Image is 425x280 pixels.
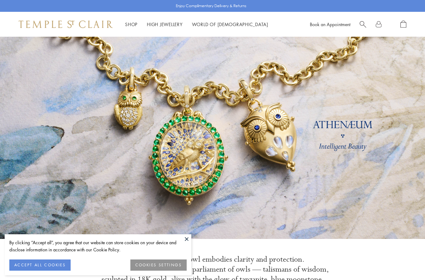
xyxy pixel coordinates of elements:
a: High JewelleryHigh Jewellery [147,21,183,27]
a: World of [DEMOGRAPHIC_DATA]World of [DEMOGRAPHIC_DATA] [192,21,268,27]
button: ACCEPT ALL COOKIES [9,259,71,271]
img: Temple St. Clair [19,21,113,28]
button: COOKIES SETTINGS [130,259,187,271]
a: Open Shopping Bag [400,21,406,28]
iframe: Gorgias live chat messenger [394,251,419,274]
div: By clicking “Accept all”, you agree that our website can store cookies on your device and disclos... [9,239,187,253]
nav: Main navigation [125,21,268,28]
p: Enjoy Complimentary Delivery & Returns [176,3,246,9]
a: Search [360,21,366,28]
a: Book an Appointment [310,21,350,27]
a: ShopShop [125,21,138,27]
